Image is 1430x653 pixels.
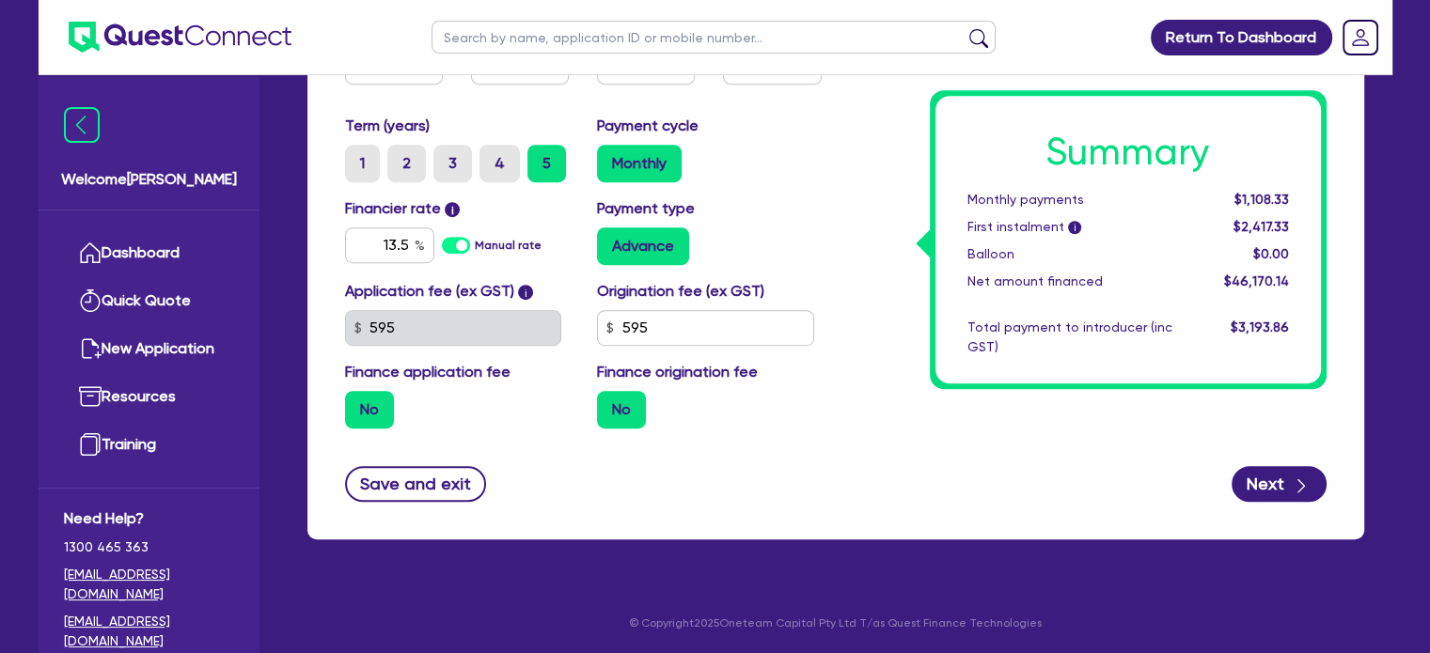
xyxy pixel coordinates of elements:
[1336,13,1385,62] a: Dropdown toggle
[967,130,1289,175] h1: Summary
[953,272,1186,291] div: Net amount financed
[433,145,472,182] label: 3
[1223,273,1288,288] span: $46,170.14
[79,433,102,456] img: training
[79,385,102,408] img: resources
[1252,246,1288,261] span: $0.00
[597,391,646,428] label: No
[1068,222,1081,235] span: i
[1230,319,1288,334] span: $3,193.86
[597,197,695,220] label: Payment type
[345,361,511,383] label: Finance application fee
[597,115,699,137] label: Payment cycle
[475,237,542,254] label: Manual rate
[64,565,234,604] a: [EMAIL_ADDRESS][DOMAIN_NAME]
[597,227,689,265] label: Advance
[445,202,460,217] span: i
[64,507,234,530] span: Need Help?
[527,145,566,182] label: 5
[64,421,234,469] a: Training
[79,337,102,360] img: new-application
[61,168,237,191] span: Welcome [PERSON_NAME]
[64,277,234,325] a: Quick Quote
[345,145,380,182] label: 1
[1232,466,1327,502] button: Next
[1151,20,1332,55] a: Return To Dashboard
[479,145,520,182] label: 4
[79,289,102,312] img: quick-quote
[345,391,394,428] label: No
[597,145,682,182] label: Monthly
[64,373,234,421] a: Resources
[294,614,1377,631] p: © Copyright 2025 Oneteam Capital Pty Ltd T/as Quest Finance Technologies
[432,21,996,54] input: Search by name, application ID or mobile number...
[64,612,234,651] a: [EMAIL_ADDRESS][DOMAIN_NAME]
[953,217,1186,237] div: First instalment
[64,107,100,143] img: icon-menu-close
[64,229,234,277] a: Dashboard
[1233,219,1288,234] span: $2,417.33
[597,361,758,383] label: Finance origination fee
[64,325,234,373] a: New Application
[953,190,1186,210] div: Monthly payments
[953,318,1186,357] div: Total payment to introducer (inc GST)
[1234,192,1288,207] span: $1,108.33
[518,285,533,300] span: i
[345,197,461,220] label: Financier rate
[387,145,426,182] label: 2
[345,280,514,303] label: Application fee (ex GST)
[953,244,1186,264] div: Balloon
[345,115,430,137] label: Term (years)
[69,22,291,53] img: quest-connect-logo-blue
[345,466,487,502] button: Save and exit
[597,280,764,303] label: Origination fee (ex GST)
[64,537,234,557] span: 1300 465 363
